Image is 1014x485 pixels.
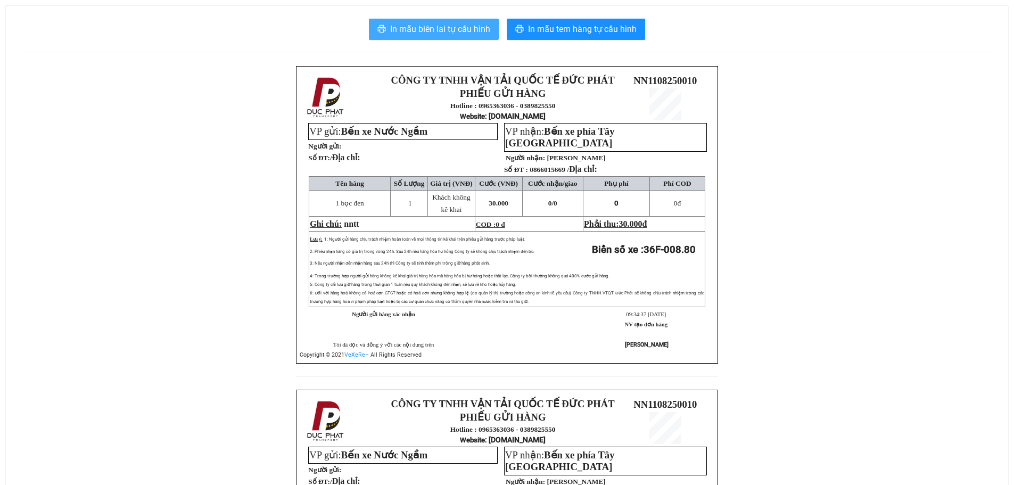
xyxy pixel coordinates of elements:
span: NN1108250010 [633,75,697,86]
span: Bến xe Nước Ngầm [341,449,428,461]
span: printer [377,24,386,35]
strong: [PERSON_NAME] [625,341,669,348]
span: VP gửi: [309,126,427,137]
span: Cước nhận/giao [528,179,578,187]
strong: NV tạo đơn hàng [625,322,667,327]
span: 0 đ [496,220,505,228]
span: Phải thu: [584,219,647,228]
button: printerIn mẫu biên lai tự cấu hình [369,19,499,40]
span: Bến xe phía Tây [GEOGRAPHIC_DATA] [505,126,614,149]
span: Website [460,436,485,444]
img: logo [304,399,349,443]
strong: Biển số xe : [592,244,696,256]
span: 0 [554,199,557,207]
span: Phụ phí [604,179,628,187]
span: 4: Trong trường hợp người gửi hàng không kê khai giá trị hàng hóa mà hàng hóa bị hư hỏng hoặc thấ... [310,274,609,278]
span: In mẫu biên lai tự cấu hình [390,22,490,36]
span: Copyright © 2021 – All Rights Reserved [300,351,422,358]
span: đ [642,219,647,228]
span: VP nhận: [505,126,614,149]
span: 2: Phiếu nhận hàng có giá trị trong vòng 24h. Sau 24h nếu hàng hóa hư hỏng Công ty sẽ không chịu ... [310,249,534,254]
span: VP nhận: [505,449,614,472]
span: 6: Đối với hàng hoá không có hoá đơn GTGT hoặc có hoá đơn nhưng không hợp lệ (do quản lý thị trườ... [310,291,704,304]
strong: Số ĐT : [504,166,528,174]
span: NN1108250010 [633,399,697,410]
span: Cước (VNĐ) [479,179,518,187]
strong: : [DOMAIN_NAME] [460,112,546,120]
span: 0 [674,199,678,207]
span: Địa chỉ: [569,165,597,174]
strong: CÔNG TY TNHH VẬN TẢI QUỐC TẾ ĐỨC PHÁT [391,398,615,409]
span: Bến xe Nước Ngầm [341,126,428,137]
img: logo [304,75,349,120]
span: Địa chỉ: [332,153,360,162]
span: Phí COD [663,179,691,187]
span: Ghi chú: [310,219,342,228]
span: [PERSON_NAME] [547,154,605,162]
span: 0866015669 / [530,166,597,174]
strong: : [DOMAIN_NAME] [460,435,546,444]
span: / [330,154,360,162]
strong: CÔNG TY TNHH VẬN TẢI QUỐC TẾ ĐỨC PHÁT [391,75,615,86]
span: Tên hàng [335,179,364,187]
span: Giá trị (VNĐ) [430,179,473,187]
span: printer [515,24,524,35]
span: 09:34:37 [DATE] [626,311,666,317]
strong: Người gửi: [308,142,341,150]
strong: Người nhận: [506,154,545,162]
strong: Người gửi: [308,466,341,474]
span: 0 [614,199,619,207]
span: VP gửi: [309,449,427,461]
span: COD : [476,220,505,228]
span: Khách không kê khai [432,193,470,213]
strong: Người gửi hàng xác nhận [352,311,415,317]
span: Số Lượng [394,179,425,187]
span: Website [460,112,485,120]
span: 1 bọc đen [336,199,364,207]
span: 1: Người gửi hàng chịu trách nhiệm hoàn toàn về mọi thông tin kê khai trên phiếu gửi hàng trước p... [324,237,525,242]
span: 0/ [548,199,557,207]
span: 3: Nếu người nhận đến nhận hàng sau 24h thì Công ty sẽ tính thêm phí trông giữ hàng phát sinh. [310,261,489,266]
span: 1 [408,199,412,207]
span: 36F-008.80 [644,244,696,256]
span: Lưu ý: [310,237,322,242]
strong: Số ĐT: [308,154,360,162]
span: In mẫu tem hàng tự cấu hình [528,22,637,36]
span: nntt [344,219,359,228]
strong: PHIẾU GỬI HÀNG [460,88,546,99]
span: 30.000 [489,199,508,207]
span: Bến xe phía Tây [GEOGRAPHIC_DATA] [505,449,614,472]
span: Tôi đã đọc và đồng ý với các nội dung trên [333,342,434,348]
span: 30.000 [619,219,642,228]
span: 5: Công ty chỉ lưu giữ hàng trong thời gian 1 tuần nếu quý khách không đến nhận, sẽ lưu về kho ho... [310,282,516,287]
span: đ [674,199,681,207]
a: VeXeRe [344,351,365,358]
strong: Hotline : 0965363036 - 0389825550 [450,102,556,110]
strong: Hotline : 0965363036 - 0389825550 [450,425,556,433]
button: printerIn mẫu tem hàng tự cấu hình [507,19,645,40]
strong: PHIẾU GỬI HÀNG [460,412,546,423]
